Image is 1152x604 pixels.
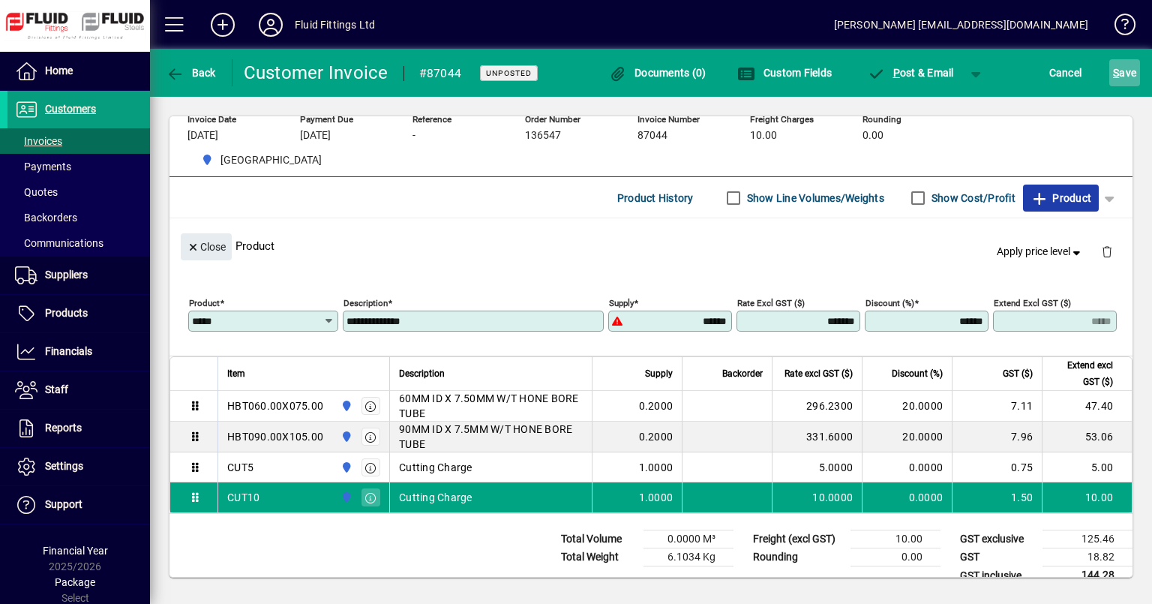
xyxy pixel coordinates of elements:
[553,548,643,566] td: Total Weight
[952,422,1042,452] td: 7.96
[781,490,853,505] div: 10.0000
[227,460,253,475] div: CUT5
[7,53,150,90] a: Home
[227,365,245,382] span: Item
[639,398,673,413] span: 0.2000
[952,566,1042,585] td: GST inclusive
[169,218,1132,273] div: Product
[337,489,354,506] span: AUCKLAND
[1089,245,1125,258] app-page-header-button: Delete
[199,11,247,38] button: Add
[605,59,710,86] button: Documents (0)
[639,460,673,475] span: 1.0000
[43,545,108,557] span: Financial Year
[399,391,583,421] span: 60MM ID X 7.50MM W/T HONE BORE TUBE
[227,490,259,505] div: CUT10
[1089,233,1125,269] button: Delete
[1045,59,1086,86] button: Cancel
[991,239,1090,266] button: Apply price level
[45,422,82,434] span: Reports
[722,365,763,382] span: Backorder
[781,429,853,444] div: 331.6000
[343,298,388,308] mat-label: Description
[952,548,1042,566] td: GST
[399,490,472,505] span: Cutting Charge
[1051,357,1113,390] span: Extend excl GST ($)
[745,548,850,566] td: Rounding
[639,490,673,505] span: 1.0000
[952,482,1042,512] td: 1.50
[617,186,694,210] span: Product History
[55,576,95,588] span: Package
[1113,67,1119,79] span: S
[862,422,952,452] td: 20.0000
[952,391,1042,422] td: 7.11
[45,460,83,472] span: Settings
[227,398,323,413] div: HBT060.00X075.00
[7,179,150,205] a: Quotes
[862,130,883,142] span: 0.00
[162,59,220,86] button: Back
[744,191,884,206] label: Show Line Volumes/Weights
[850,548,940,566] td: 0.00
[337,428,354,445] span: AUCKLAND
[247,11,295,38] button: Profile
[45,269,88,281] span: Suppliers
[244,61,388,85] div: Customer Invoice
[1030,186,1091,210] span: Product
[227,429,323,444] div: HBT090.00X105.00
[337,398,354,414] span: AUCKLAND
[1042,422,1132,452] td: 53.06
[7,230,150,256] a: Communications
[609,298,634,308] mat-label: Supply
[994,298,1071,308] mat-label: Extend excl GST ($)
[1042,566,1132,585] td: 144.28
[639,429,673,444] span: 0.2000
[187,130,218,142] span: [DATE]
[1042,482,1132,512] td: 10.00
[7,295,150,332] a: Products
[181,233,232,260] button: Close
[7,205,150,230] a: Backorders
[195,151,328,170] span: AUCKLAND
[859,59,961,86] button: Post & Email
[865,298,914,308] mat-label: Discount (%)
[609,67,706,79] span: Documents (0)
[7,128,150,154] a: Invoices
[737,298,805,308] mat-label: Rate excl GST ($)
[997,244,1084,260] span: Apply price level
[737,67,832,79] span: Custom Fields
[1049,61,1082,85] span: Cancel
[637,130,667,142] span: 87044
[419,62,462,86] div: #87044
[1023,185,1099,212] button: Product
[834,13,1088,37] div: [PERSON_NAME] [EMAIL_ADDRESS][DOMAIN_NAME]
[643,548,733,566] td: 6.1034 Kg
[893,67,900,79] span: P
[952,530,1042,548] td: GST exclusive
[15,237,103,249] span: Communications
[952,452,1042,482] td: 0.75
[784,365,853,382] span: Rate excl GST ($)
[412,130,415,142] span: -
[45,498,82,510] span: Support
[486,68,532,78] span: Unposted
[45,65,73,77] span: Home
[220,152,322,168] span: [GEOGRAPHIC_DATA]
[1109,59,1140,86] button: Save
[745,530,850,548] td: Freight (excl GST)
[300,130,331,142] span: [DATE]
[850,530,940,548] td: 10.00
[733,59,835,86] button: Custom Fields
[525,130,561,142] span: 136547
[645,365,673,382] span: Supply
[892,365,943,382] span: Discount (%)
[399,365,445,382] span: Description
[15,135,62,147] span: Invoices
[1042,548,1132,566] td: 18.82
[611,185,700,212] button: Product History
[928,191,1015,206] label: Show Cost/Profit
[177,239,235,253] app-page-header-button: Close
[862,452,952,482] td: 0.0000
[399,422,583,452] span: 90MM ID X 7.5MM W/T HONE BORE TUBE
